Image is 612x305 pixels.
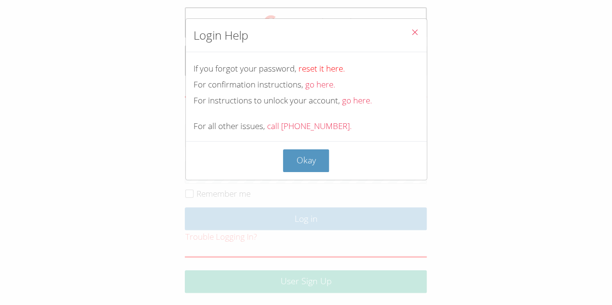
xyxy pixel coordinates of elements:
button: Okay [283,149,329,172]
div: For instructions to unlock your account, [194,94,419,108]
div: If you forgot your password, [194,62,419,76]
div: For all other issues, [194,119,419,133]
a: call [PHONE_NUMBER]. [267,120,352,131]
a: go here. [342,95,372,106]
a: reset it here. [299,63,345,74]
div: For confirmation instructions, [194,78,419,92]
a: go here. [305,79,335,90]
button: Close [403,19,427,48]
h2: Login Help [194,27,248,44]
